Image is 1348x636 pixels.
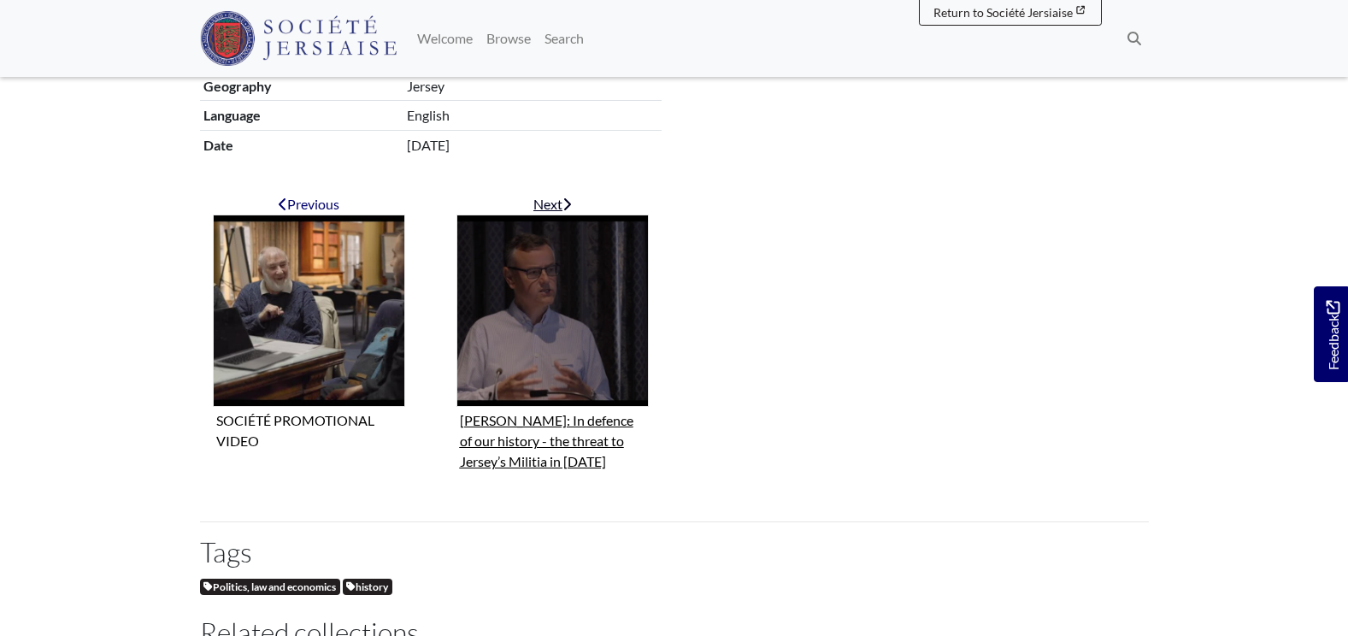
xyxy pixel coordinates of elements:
a: history [343,579,392,595]
td: English [403,101,661,131]
th: Date [200,130,403,159]
a: Would you like to provide feedback? [1314,286,1348,382]
a: Previous item [213,194,405,455]
img: SOCIÉTÉ PROMOTIONAL VIDEO [213,215,405,407]
img: Société Jersiaise [200,11,397,66]
th: Language [200,101,403,131]
span: Return to Société Jersiaise [933,5,1073,20]
div: Previous [213,194,405,215]
h2: Tags [200,536,1149,568]
div: Next [456,194,649,215]
th: Geography [200,71,403,101]
td: Jersey [403,71,661,101]
td: [DATE] [403,130,661,159]
a: Browse [480,21,538,56]
a: Search [538,21,591,56]
a: Next item [456,194,649,475]
span: Feedback [1322,300,1343,369]
a: Société Jersiaise logo [200,7,397,70]
a: Welcome [410,21,480,56]
img: Ian Ronayne: In defence of our history - the threat to Jersey’s Militia in 1873 [456,215,649,407]
a: Politics, law and economics [200,579,340,595]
